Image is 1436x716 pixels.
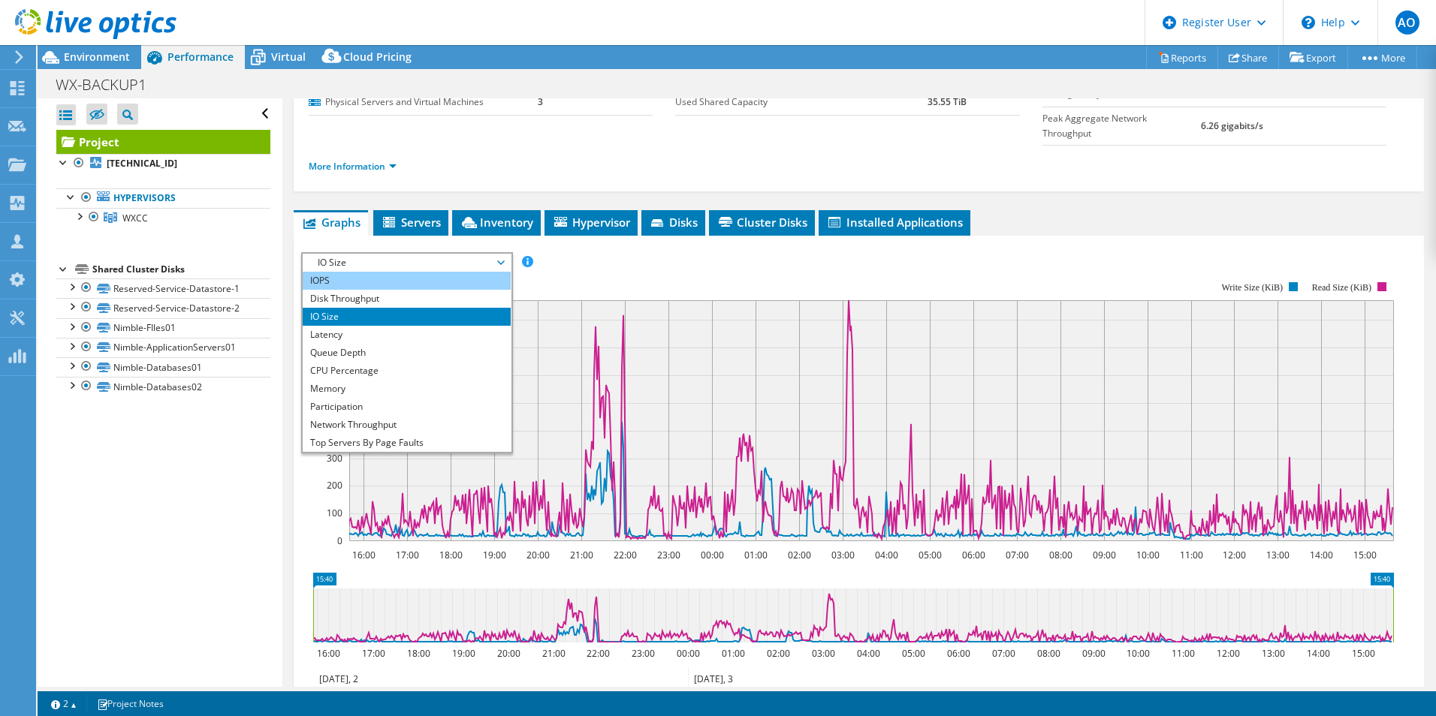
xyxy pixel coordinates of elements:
li: Memory [303,380,511,398]
li: Queue Depth [303,344,511,362]
text: Read Size (KiB) [1312,282,1371,293]
text: 10:00 [1126,647,1149,660]
a: Hypervisors [56,188,270,208]
a: Nimble-Databases01 [56,357,270,377]
li: Latency [303,326,511,344]
span: Cloud Pricing [343,50,412,64]
text: 18:00 [439,549,462,561]
text: 100 [327,507,342,519]
span: Performance [167,50,234,64]
text: 14:00 [1309,549,1332,561]
text: 17:00 [395,549,418,561]
text: 07:00 [1005,549,1028,561]
a: More [1347,46,1417,69]
b: 3 [538,95,543,108]
text: 22:00 [613,549,636,561]
text: 04:00 [874,549,897,561]
span: Servers [381,215,441,230]
a: Project [56,130,270,154]
a: More Information [309,160,397,173]
span: Disks [649,215,698,230]
a: 2 [41,694,87,713]
text: 02:00 [766,647,789,660]
text: 0 [337,534,342,547]
a: Reports [1146,46,1218,69]
text: 20:00 [526,549,549,561]
label: Used Shared Capacity [675,95,928,110]
li: Top Servers By Page Faults [303,434,511,452]
text: 13:00 [1266,549,1289,561]
text: 16:00 [316,647,339,660]
text: 14:00 [1306,647,1329,660]
span: Hypervisor [552,215,630,230]
text: 23:00 [656,549,680,561]
h1: WX-BACKUP1 [49,77,170,93]
text: 19:00 [451,647,475,660]
text: 00:00 [676,647,699,660]
text: 07:00 [991,647,1015,660]
a: Nimble-FIles01 [56,318,270,338]
a: Share [1217,46,1279,69]
a: Nimble-Databases02 [56,377,270,396]
a: Nimble-ApplicationServers01 [56,338,270,357]
b: [TECHNICAL_ID] [107,157,177,170]
label: Peak Aggregate Network Throughput [1042,111,1201,141]
text: 04:00 [856,647,879,660]
text: 21:00 [569,549,593,561]
b: 35.55 TiB [928,95,967,108]
li: Disk Throughput [303,290,511,308]
b: 1.66 TiB [1201,87,1235,100]
span: Inventory [460,215,533,230]
span: Installed Applications [826,215,963,230]
text: 06:00 [946,647,970,660]
text: 05:00 [901,647,925,660]
text: 16:00 [351,549,375,561]
a: Export [1278,46,1348,69]
text: 18:00 [406,647,430,660]
text: 08:00 [1048,549,1072,561]
a: WXCC [56,208,270,227]
a: Project Notes [86,694,174,713]
b: 6.26 gigabits/s [1201,119,1263,132]
text: 23:00 [631,647,654,660]
span: AO [1395,11,1419,35]
li: CPU Percentage [303,362,511,380]
text: 300 [327,452,342,465]
text: 02:00 [787,549,810,561]
span: WXCC [122,212,148,224]
li: Participation [303,398,511,416]
text: Write Size (KiB) [1221,282,1283,293]
span: Virtual [271,50,306,64]
text: 09:00 [1082,647,1105,660]
span: Environment [64,50,130,64]
text: 10:00 [1136,549,1159,561]
li: IOPS [303,272,511,290]
text: 17:00 [361,647,385,660]
text: 22:00 [586,647,609,660]
text: 11:00 [1179,549,1202,561]
text: 15:00 [1351,647,1374,660]
svg: \n [1302,16,1315,29]
text: 05:00 [918,549,941,561]
span: IO Size [310,254,503,272]
text: 12:00 [1216,647,1239,660]
text: 00:00 [700,549,723,561]
text: 13:00 [1261,647,1284,660]
li: IO Size [303,308,511,326]
text: 19:00 [482,549,505,561]
text: 08:00 [1036,647,1060,660]
a: [TECHNICAL_ID] [56,154,270,173]
text: 09:00 [1092,549,1115,561]
span: Graphs [301,215,361,230]
text: 03:00 [831,549,854,561]
text: 01:00 [721,647,744,660]
label: Physical Servers and Virtual Machines [309,95,538,110]
text: 12:00 [1222,549,1245,561]
text: 21:00 [542,647,565,660]
a: Reserved-Service-Datastore-2 [56,298,270,317]
div: Shared Cluster Disks [92,260,270,278]
text: 06:00 [961,549,985,561]
text: 200 [327,479,342,492]
text: 20:00 [496,647,520,660]
span: Cluster Disks [716,215,807,230]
